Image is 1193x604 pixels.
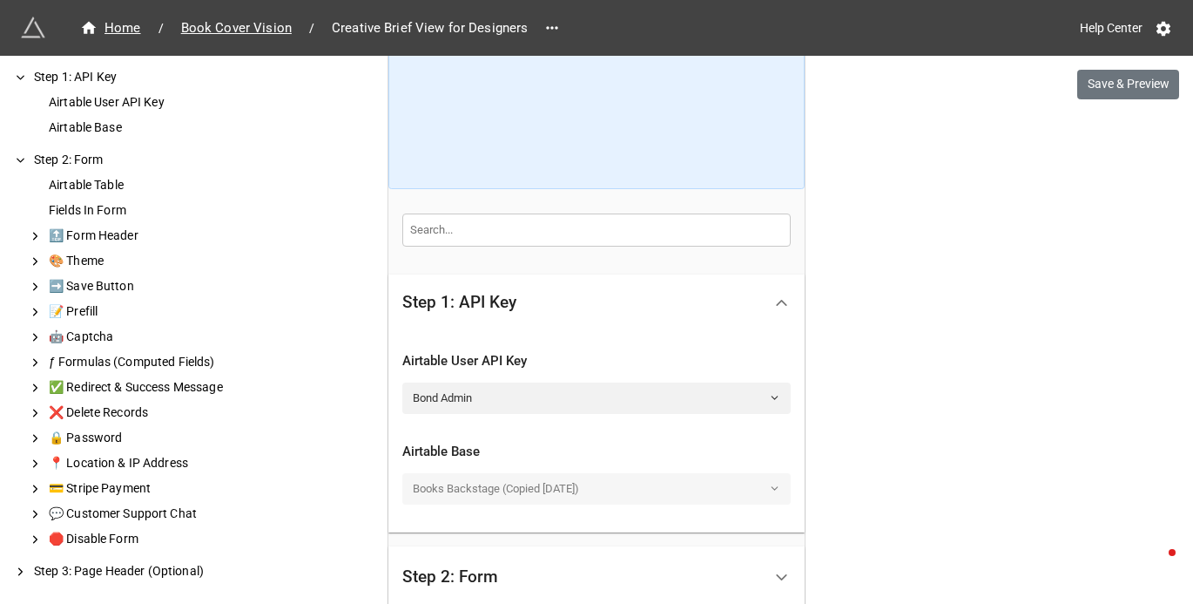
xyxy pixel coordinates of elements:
[45,227,279,245] div: 🔝 Form Header
[30,68,279,86] div: Step 1: API Key
[45,302,279,321] div: 📝 Prefill
[45,176,279,194] div: Airtable Table
[309,19,314,37] li: /
[45,277,279,295] div: ➡️ Save Button
[388,275,805,330] div: Step 1: API Key
[402,214,791,247] input: Search...
[30,562,279,580] div: Step 3: Page Header (Optional)
[80,18,141,38] div: Home
[402,442,791,463] div: Airtable Base
[1077,70,1179,99] button: Save & Preview
[402,383,791,414] a: Bond Admin
[45,479,279,498] div: 💳 Stripe Payment
[45,119,279,137] div: Airtable Base
[45,404,279,422] div: ❌ Delete Records
[45,201,279,220] div: Fields In Form
[1068,12,1155,44] a: Help Center
[45,252,279,270] div: 🎨 Theme
[402,351,791,372] div: Airtable User API Key
[45,93,279,112] div: Airtable User API Key
[45,429,279,447] div: 🔒 Password
[21,16,45,40] img: miniextensions-icon.73ae0678.png
[45,530,279,548] div: 🛑 Disable Form
[70,17,538,38] nav: breadcrumb
[45,454,279,472] div: 📍 Location & IP Address
[402,568,498,586] div: Step 2: Form
[45,328,279,346] div: 🤖 Captcha
[45,505,279,523] div: 💬 Customer Support Chat
[321,18,538,38] span: Creative Brief View for Designers
[45,378,279,397] div: ✅ Redirect & Success Message
[402,294,516,311] div: Step 1: API Key
[45,353,279,371] div: ƒ Formulas (Computed Fields)
[30,151,279,169] div: Step 2: Form
[171,18,302,38] span: Book Cover Vision
[158,19,164,37] li: /
[1134,545,1176,587] iframe: Intercom live chat
[171,17,302,38] a: Book Cover Vision
[388,330,805,533] div: Step 1: API Key
[70,17,152,38] a: Home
